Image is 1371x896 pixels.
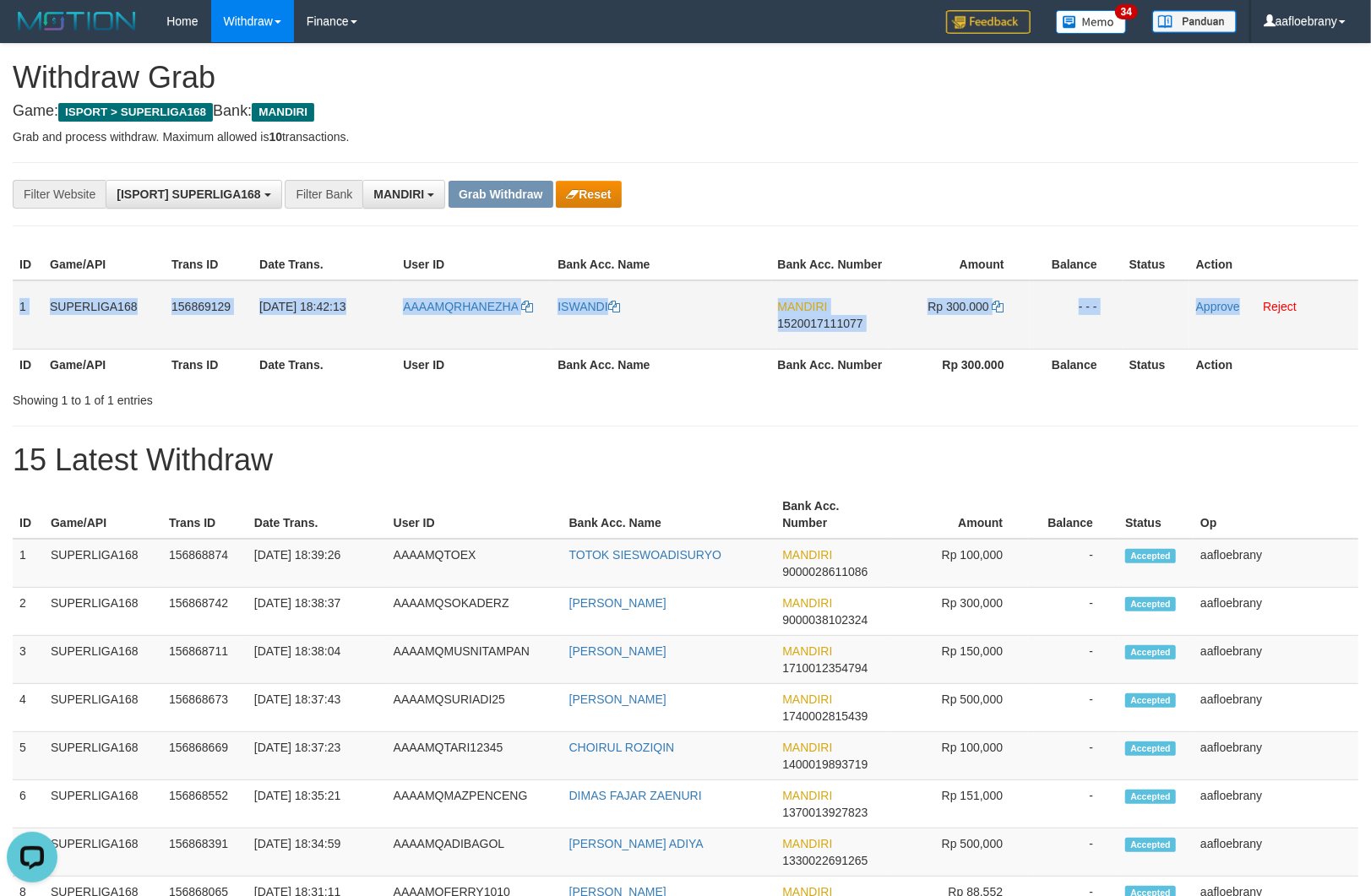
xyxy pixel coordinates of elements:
[891,636,1028,684] td: Rp 150,000
[1028,684,1118,732] td: -
[1030,280,1123,350] td: - - -
[269,130,282,144] strong: 10
[782,854,868,867] span: Copy 1330022691265 to clipboard
[44,780,162,828] td: SUPERLIGA168
[782,837,832,850] span: MANDIRI
[43,280,165,350] td: SUPERLIGA168
[782,661,868,675] span: Copy 1710012354794 to clipboard
[162,684,248,732] td: 156868673
[13,385,558,409] div: Showing 1 to 1 of 1 entries
[403,300,518,313] span: AAAAMQRHANEZHA
[782,644,832,658] span: MANDIRI
[43,349,165,380] th: Game/API
[782,741,832,754] span: MANDIRI
[58,103,213,122] span: ISPORT > SUPERLIGA168
[373,187,424,201] span: MANDIRI
[248,491,387,539] th: Date Trans.
[890,249,1030,280] th: Amount
[13,780,44,828] td: 6
[1194,588,1358,636] td: aafloebrany
[44,491,162,539] th: Game/API
[162,588,248,636] td: 156868742
[387,491,563,539] th: User ID
[387,588,563,636] td: AAAAMQSOKADERZ
[248,780,387,828] td: [DATE] 18:35:21
[1030,349,1123,380] th: Balance
[13,61,1358,95] h1: Withdraw Grab
[782,709,868,723] span: Copy 1740002815439 to clipboard
[782,789,832,802] span: MANDIRI
[1125,838,1176,852] span: Accepted
[396,349,551,380] th: User ID
[569,837,704,850] a: [PERSON_NAME] ADIYA
[13,128,1358,145] p: Grab and process withdraw. Maximum allowed is transactions.
[165,349,253,380] th: Trans ID
[106,180,281,209] button: [ISPORT] SUPERLIGA168
[162,539,248,588] td: 156868874
[1194,539,1358,588] td: aafloebrany
[449,181,552,208] button: Grab Withdraw
[1028,732,1118,780] td: -
[1125,645,1176,660] span: Accepted
[946,10,1031,34] img: Feedback.jpg
[248,684,387,732] td: [DATE] 18:37:43
[891,828,1028,877] td: Rp 500,000
[569,789,702,802] a: DIMAS FAJAR ZAENURI
[1125,693,1176,708] span: Accepted
[248,636,387,684] td: [DATE] 18:38:04
[117,187,260,201] span: [ISPORT] SUPERLIGA168
[1028,780,1118,828] td: -
[252,103,314,122] span: MANDIRI
[7,7,57,57] button: Open LiveChat chat widget
[1056,10,1127,34] img: Button%20Memo.svg
[1028,828,1118,877] td: -
[253,249,396,280] th: Date Trans.
[162,491,248,539] th: Trans ID
[1189,249,1358,280] th: Action
[1125,549,1176,563] span: Accepted
[782,806,868,819] span: Copy 1370013927823 to clipboard
[569,692,666,706] a: [PERSON_NAME]
[13,684,44,732] td: 4
[569,741,675,754] a: CHOIRUL ROZIQIN
[782,596,832,610] span: MANDIRI
[891,732,1028,780] td: Rp 100,000
[171,300,231,313] span: 156869129
[1194,780,1358,828] td: aafloebrany
[13,249,43,280] th: ID
[248,732,387,780] td: [DATE] 18:37:23
[782,548,832,562] span: MANDIRI
[13,103,1358,120] h4: Game: Bank:
[1125,741,1176,756] span: Accepted
[771,349,890,380] th: Bank Acc. Number
[1189,349,1358,380] th: Action
[928,300,988,313] span: Rp 300.000
[13,539,44,588] td: 1
[891,588,1028,636] td: Rp 300,000
[1194,684,1358,732] td: aafloebrany
[1123,349,1189,380] th: Status
[778,317,863,330] span: Copy 1520017111077 to clipboard
[782,565,868,578] span: Copy 9000028611086 to clipboard
[1194,636,1358,684] td: aafloebrany
[44,732,162,780] td: SUPERLIGA168
[1194,828,1358,877] td: aafloebrany
[891,684,1028,732] td: Rp 500,000
[387,684,563,732] td: AAAAMQSURIADI25
[285,180,362,209] div: Filter Bank
[403,300,533,313] a: AAAAMQRHANEZHA
[387,828,563,877] td: AAAAMQADIBAGOL
[891,780,1028,828] td: Rp 151,000
[1152,10,1237,33] img: panduan.png
[1194,491,1358,539] th: Op
[558,300,619,313] a: ISWANDI
[44,539,162,588] td: SUPERLIGA168
[387,636,563,684] td: AAAAMQMUSNITAMPAN
[551,349,770,380] th: Bank Acc. Name
[13,349,43,380] th: ID
[569,644,666,658] a: [PERSON_NAME]
[563,491,776,539] th: Bank Acc. Name
[1125,790,1176,804] span: Accepted
[569,548,721,562] a: TOTOK SIESWOADISURYO
[13,443,1358,477] h1: 15 Latest Withdraw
